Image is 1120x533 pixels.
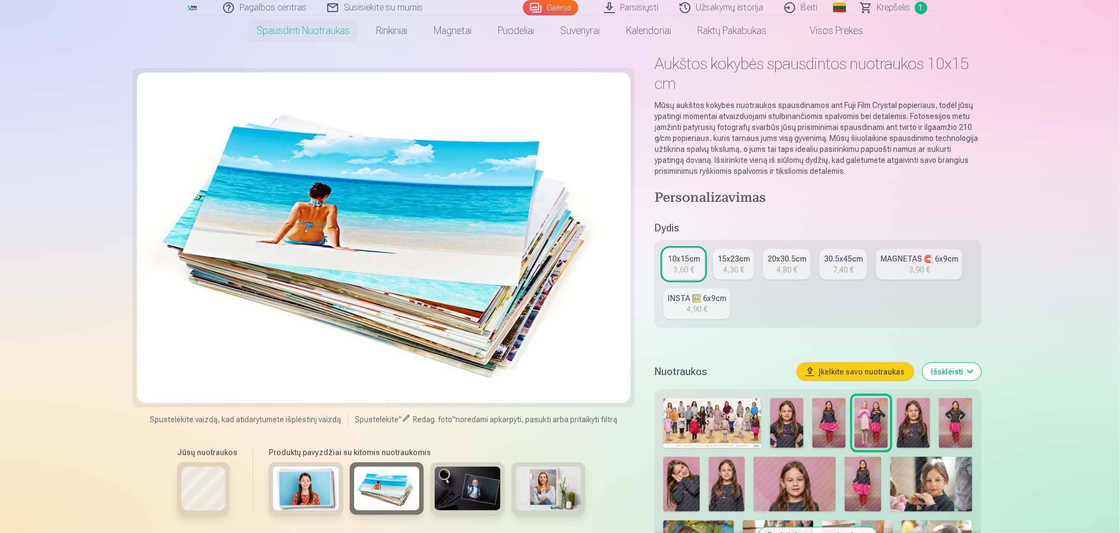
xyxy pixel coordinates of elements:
[613,15,684,46] a: Kalendoriai
[655,100,981,177] p: Mūsų aukštos kokybės nuotraukos spausdinamos ant Fuji Film Crystal popieriaus, todėl jūsų ypating...
[684,15,780,46] a: Raktų pakabukas
[452,415,456,424] span: "
[674,264,695,275] div: 3,60 €
[713,249,754,280] a: 15x23cm4,30 €
[655,54,981,93] h1: Aukštos kokybės spausdintos nuotraukos 10x15 cm
[724,264,744,275] div: 4,30 €
[264,447,590,458] h6: Produktų pavyzdžiai su kitomis nuotraukomis
[780,15,877,46] a: Visos prekės
[915,2,928,14] span: 1
[663,288,731,319] a: INSTA 🖼️ 6x9cm4,90 €
[420,15,485,46] a: Magnetai
[456,415,617,424] span: norėdami apkarpyti, pasukti arba pritaikyti filtrą
[655,220,981,236] h5: Dydis
[923,363,981,381] button: Išskleisti
[485,15,547,46] a: Puodeliai
[668,253,700,264] div: 10x15cm
[687,304,708,315] div: 4,90 €
[797,363,914,381] button: Įkelkite savo nuotraukas
[150,414,341,425] span: Spustelėkite vaizdą, kad atidarytumėte išplėstinį vaizdą
[909,264,930,275] div: 3,90 €
[547,15,613,46] a: Suvenyrai
[718,253,750,264] div: 15x23cm
[363,15,420,46] a: Rinkiniai
[655,190,981,207] h4: Personalizavimas
[655,364,788,379] h5: Nuotraukos
[399,415,402,424] span: "
[824,253,863,264] div: 30.5x45cm
[767,253,806,264] div: 20x30.5cm
[877,1,911,14] span: Krepšelis
[243,15,363,46] a: Spausdinti nuotraukas
[177,447,237,458] h6: Jūsų nuotraukos
[876,249,963,280] a: MAGNETAS 🧲 6x9cm3,90 €
[880,253,958,264] div: MAGNETAS 🧲 6x9cm
[413,415,452,424] span: Redag. foto
[763,249,811,280] a: 20x30.5cm4,80 €
[186,4,198,11] img: /fa5
[833,264,854,275] div: 7,40 €
[355,415,399,424] span: Spustelėkite
[820,249,867,280] a: 30.5x45cm7,40 €
[777,264,798,275] div: 4,80 €
[668,293,726,304] div: INSTA 🖼️ 6x9cm
[663,249,704,280] a: 10x15cm3,60 €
